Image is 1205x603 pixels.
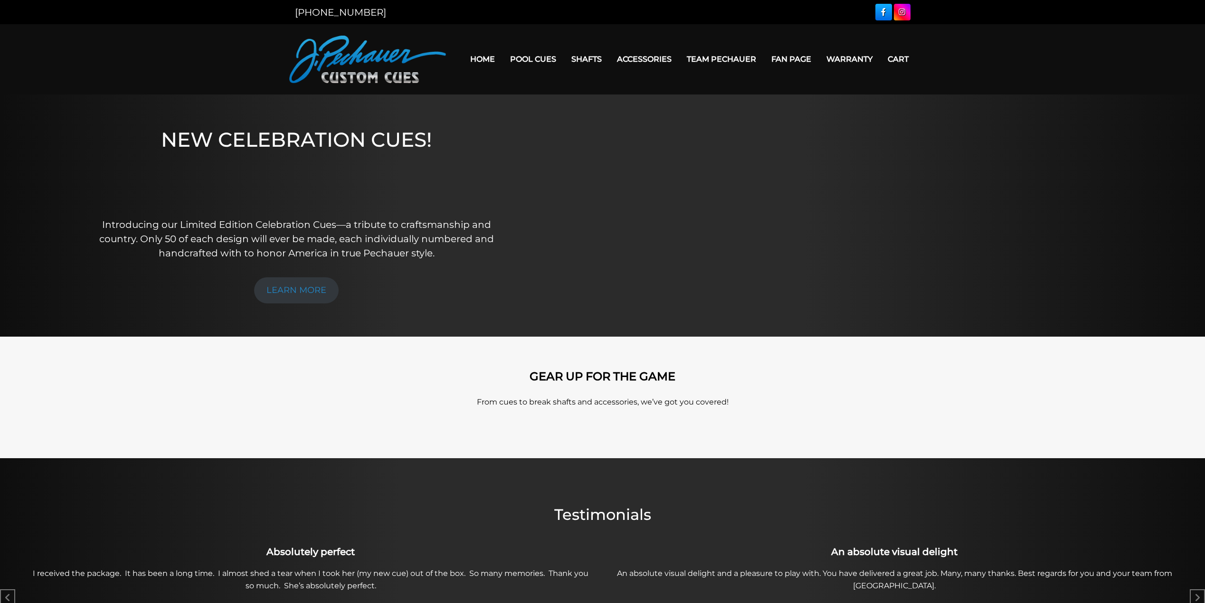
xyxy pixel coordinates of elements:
p: I received the package. It has been a long time. I almost shed a tear when I took her (my new cue... [24,567,598,592]
h3: Absolutely perfect [24,545,598,559]
h3: An absolute visual delight [608,545,1181,559]
a: Fan Page [764,47,819,71]
a: Team Pechauer [679,47,764,71]
a: [PHONE_NUMBER] [295,7,386,18]
a: Warranty [819,47,880,71]
a: Cart [880,47,916,71]
a: Accessories [609,47,679,71]
img: Pechauer Custom Cues [289,36,446,83]
a: Pool Cues [503,47,564,71]
a: LEARN MORE [254,277,339,303]
p: An absolute visual delight and a pleasure to play with. You have delivered a great job. Many, man... [608,567,1181,592]
a: Shafts [564,47,609,71]
p: From cues to break shafts and accessories, we’ve got you covered! [332,396,873,408]
h1: NEW CELEBRATION CUES! [95,128,498,204]
p: Introducing our Limited Edition Celebration Cues—a tribute to craftsmanship and country. Only 50 ... [95,217,498,260]
a: Home [463,47,503,71]
strong: GEAR UP FOR THE GAME [530,369,675,383]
